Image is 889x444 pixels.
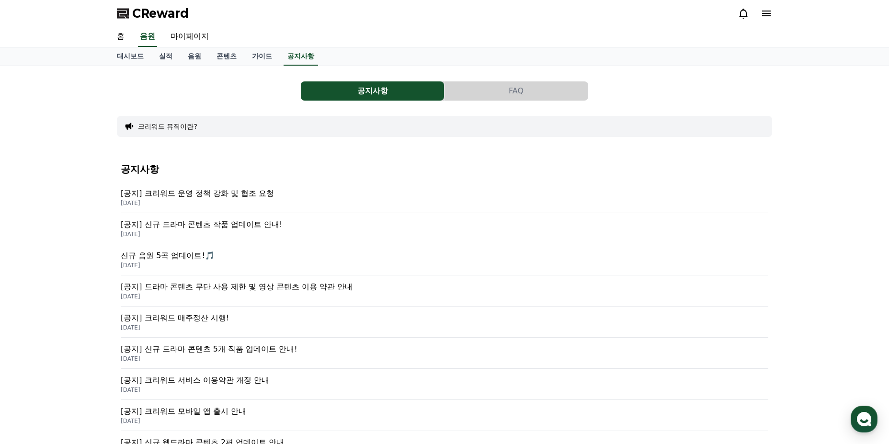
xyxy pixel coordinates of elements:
p: [DATE] [121,293,768,300]
a: 대화 [63,304,124,328]
span: 대화 [88,319,99,326]
a: 가이드 [244,47,280,66]
a: 홈 [109,27,132,47]
h4: 공지사항 [121,164,768,174]
a: 콘텐츠 [209,47,244,66]
a: 설정 [124,304,184,328]
span: 홈 [30,318,36,326]
p: [공지] 신규 드라마 콘텐츠 5개 작품 업데이트 안내! [121,343,768,355]
a: 공지사항 [301,81,444,101]
p: [공지] 크리워드 매주정산 시행! [121,312,768,324]
p: [DATE] [121,324,768,331]
a: [공지] 크리워드 서비스 이용약관 개정 안내 [DATE] [121,369,768,400]
a: CReward [117,6,189,21]
a: [공지] 크리워드 매주정산 시행! [DATE] [121,307,768,338]
p: [DATE] [121,199,768,207]
span: 설정 [148,318,160,326]
span: CReward [132,6,189,21]
p: 신규 음원 5곡 업데이트!🎵 [121,250,768,262]
a: 음원 [138,27,157,47]
a: 실적 [151,47,180,66]
p: [공지] 크리워드 모바일 앱 출시 안내 [121,406,768,417]
p: [DATE] [121,355,768,363]
p: [공지] 크리워드 운영 정책 강화 및 협조 요청 [121,188,768,199]
p: [DATE] [121,417,768,425]
button: 크리워드 뮤직이란? [138,122,197,131]
a: [공지] 크리워드 모바일 앱 출시 안내 [DATE] [121,400,768,431]
a: 홈 [3,304,63,328]
a: [공지] 드라마 콘텐츠 무단 사용 제한 및 영상 콘텐츠 이용 약관 안내 [DATE] [121,275,768,307]
p: [공지] 드라마 콘텐츠 무단 사용 제한 및 영상 콘텐츠 이용 약관 안내 [121,281,768,293]
p: [DATE] [121,230,768,238]
a: [공지] 신규 드라마 콘텐츠 5개 작품 업데이트 안내! [DATE] [121,338,768,369]
p: [DATE] [121,262,768,269]
p: [공지] 크리워드 서비스 이용약관 개정 안내 [121,375,768,386]
a: 음원 [180,47,209,66]
button: FAQ [444,81,588,101]
a: [공지] 신규 드라마 콘텐츠 작품 업데이트 안내! [DATE] [121,213,768,244]
a: 공지사항 [284,47,318,66]
a: 마이페이지 [163,27,217,47]
button: 공지사항 [301,81,444,101]
a: 대시보드 [109,47,151,66]
a: [공지] 크리워드 운영 정책 강화 및 협조 요청 [DATE] [121,182,768,213]
p: [공지] 신규 드라마 콘텐츠 작품 업데이트 안내! [121,219,768,230]
a: 신규 음원 5곡 업데이트!🎵 [DATE] [121,244,768,275]
p: [DATE] [121,386,768,394]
